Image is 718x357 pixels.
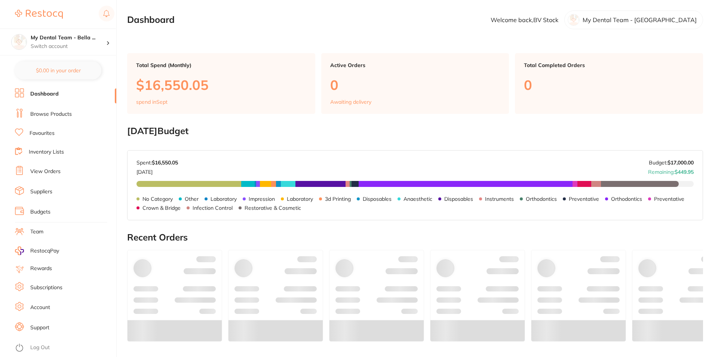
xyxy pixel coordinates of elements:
a: Favourites [30,130,55,137]
a: Browse Products [30,111,72,118]
p: Disposables [444,196,473,202]
p: 3d Printing [325,196,351,202]
strong: $16,550.05 [152,159,178,166]
a: Dashboard [30,90,59,98]
p: Anaesthetic [404,196,432,202]
a: Support [30,324,49,332]
p: Orthodontics [526,196,557,202]
a: Suppliers [30,188,52,196]
p: Instruments [485,196,514,202]
img: RestocqPay [15,246,24,255]
a: Log Out [30,344,50,351]
strong: $17,000.00 [668,159,694,166]
span: RestocqPay [30,247,59,255]
img: Restocq Logo [15,10,63,19]
h2: Dashboard [127,15,175,25]
a: Inventory Lists [29,148,64,156]
a: RestocqPay [15,246,59,255]
p: Budget: [649,160,694,166]
p: [DATE] [136,166,178,175]
h2: Recent Orders [127,232,703,243]
p: Impression [249,196,275,202]
p: $16,550.05 [136,77,306,93]
a: Subscriptions [30,284,62,291]
button: $0.00 in your order [15,61,101,79]
p: My Dental Team - [GEOGRAPHIC_DATA] [583,16,697,23]
p: Infection Control [193,205,233,211]
a: Active Orders0Awaiting delivery [321,53,509,114]
a: Team [30,228,43,236]
p: Spent: [136,160,178,166]
p: Preventative [569,196,599,202]
p: Switch account [31,43,106,50]
a: Restocq Logo [15,6,63,23]
a: Total Completed Orders0 [515,53,703,114]
p: 0 [524,77,694,93]
p: Laboratory [287,196,313,202]
img: My Dental Team - Bella Vista [12,34,27,49]
p: Preventative [654,196,684,202]
p: Welcome back, BV Stock [491,16,558,23]
a: Account [30,304,50,311]
p: Laboratory [211,196,237,202]
p: Total Completed Orders [524,62,694,68]
a: Budgets [30,208,50,216]
p: Other [185,196,199,202]
p: Awaiting delivery [330,99,371,105]
p: 0 [330,77,500,93]
p: Active Orders [330,62,500,68]
h4: My Dental Team - Bella Vista [31,34,106,42]
strong: $449.95 [675,169,694,175]
p: Crown & Bridge [142,205,181,211]
p: Total Spend (Monthly) [136,62,306,68]
a: Rewards [30,265,52,272]
a: View Orders [30,168,61,175]
p: Disposables [363,196,392,202]
button: Log Out [15,342,114,354]
p: No Category [142,196,173,202]
a: Total Spend (Monthly)$16,550.05spend inSept [127,53,315,114]
p: Restorative & Cosmetic [245,205,301,211]
p: spend in Sept [136,99,168,105]
h2: [DATE] Budget [127,126,703,136]
p: Orthodontics [611,196,642,202]
p: Remaining: [648,166,694,175]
